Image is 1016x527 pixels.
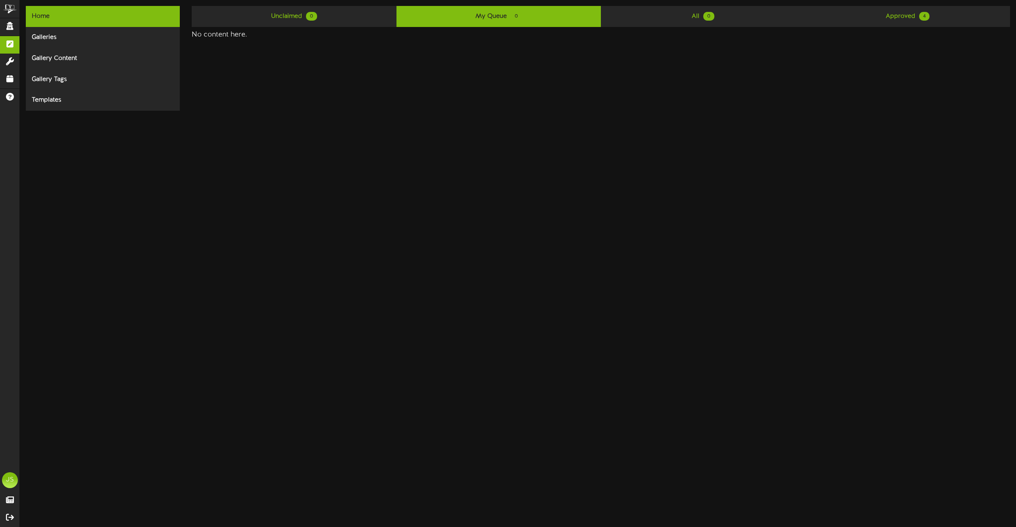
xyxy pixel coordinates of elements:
[703,12,714,21] span: 0
[26,48,180,69] div: Gallery Content
[919,12,929,21] span: 4
[26,69,180,90] div: Gallery Tags
[26,6,180,27] div: Home
[601,6,805,27] a: All
[192,31,1010,39] h4: No content here.
[2,472,18,488] div: JS
[806,6,1010,27] a: Approved
[26,90,180,111] div: Templates
[26,27,180,48] div: Galleries
[306,12,317,21] span: 0
[192,6,396,27] a: Unclaimed
[511,12,522,21] span: 0
[396,6,601,27] a: My Queue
